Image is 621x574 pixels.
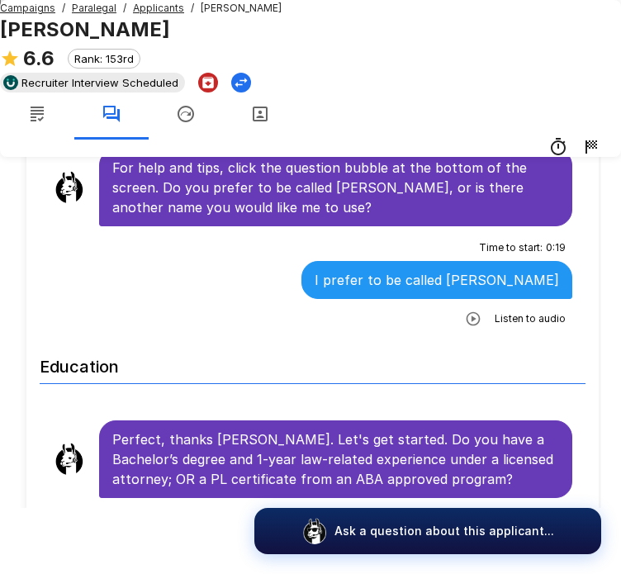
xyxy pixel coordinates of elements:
div: 27m 40s [548,137,568,157]
span: Listen to audio [495,311,566,327]
p: For help and tips, click the question bubble at the bottom of the screen. Do you prefer to be cal... [112,158,559,217]
span: Time to start : [479,240,543,256]
p: Perfect, thanks [PERSON_NAME]. Let's get started. Do you have a Bachelor’s degree and 1-year law-... [112,429,559,489]
img: ukg_logo.jpeg [3,75,18,90]
p: Ask a question about this applicant... [334,523,554,539]
u: Paralegal [72,2,116,14]
span: Rank: 153rd [69,52,140,65]
u: Applicants [133,2,184,14]
img: llama_clean.png [53,443,86,476]
p: I prefer to be called [PERSON_NAME] [315,270,559,290]
div: 9/11 1:06 PM [581,137,601,157]
img: llama_clean.png [53,171,86,204]
button: Ask a question about this applicant... [254,508,601,554]
h6: Education [40,340,585,384]
button: Archive Applicant [198,73,218,93]
img: logo_glasses@2x.png [301,518,328,544]
button: Change Stage [231,73,251,93]
span: Recruiter Interview Scheduled [15,76,185,89]
b: 6.6 [23,46,55,70]
span: 0 : 19 [546,240,566,256]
